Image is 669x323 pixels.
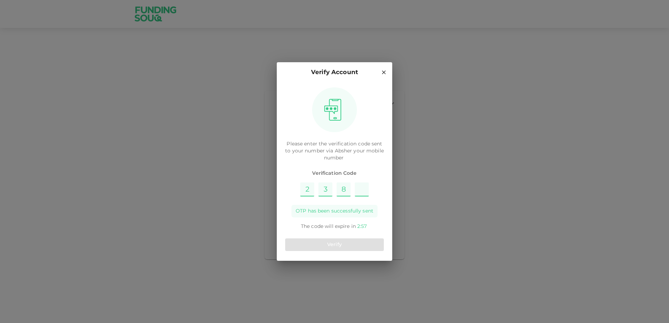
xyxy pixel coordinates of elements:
[296,208,373,215] span: OTP has been successfully sent
[285,170,384,177] span: Verification Code
[337,182,351,196] input: Please enter OTP character 3
[301,224,356,229] span: The code will expire in
[300,182,314,196] input: Please enter OTP character 1
[324,149,384,160] span: your mobile number
[322,99,344,121] img: otpImage
[318,182,332,196] input: Please enter OTP character 2
[285,141,384,161] p: Please enter the verification code sent to your number via Absher
[357,224,367,229] span: 2 : 57
[355,182,369,196] input: Please enter OTP character 4
[311,68,358,77] p: Verify Account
